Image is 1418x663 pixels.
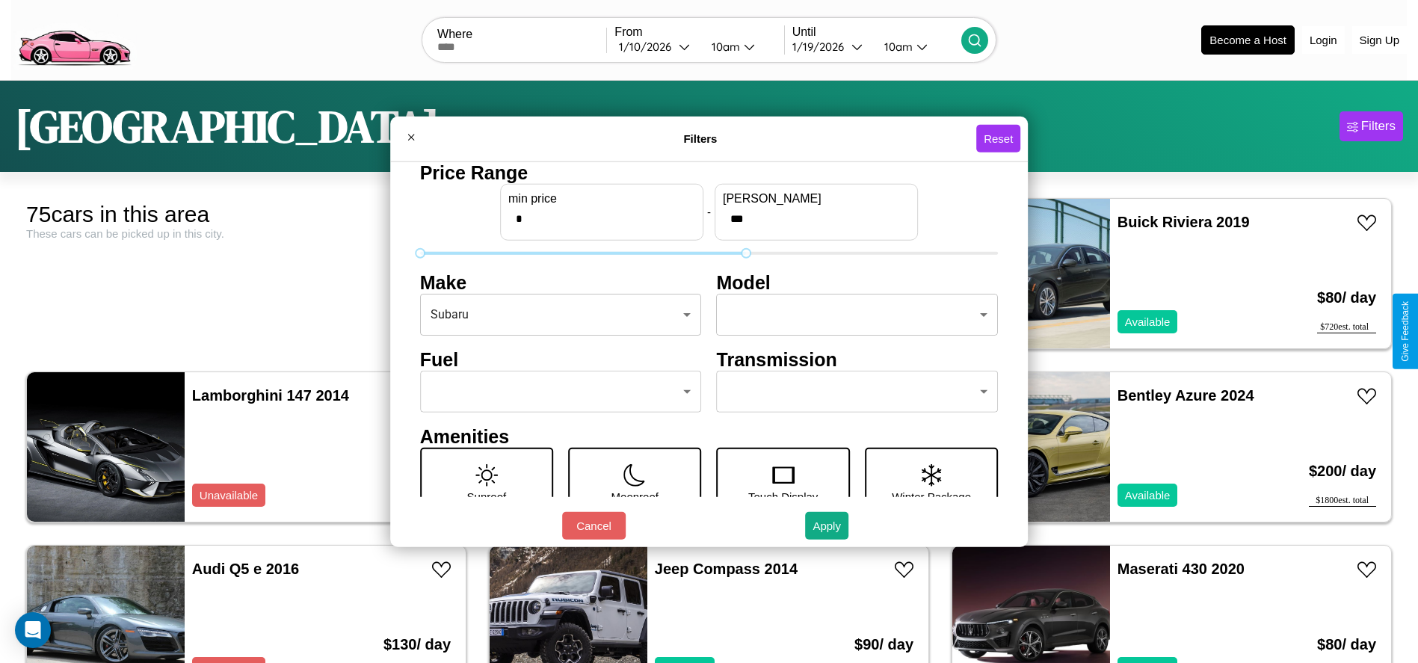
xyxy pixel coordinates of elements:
[614,39,699,55] button: 1/10/2026
[892,486,971,506] p: Winter Package
[420,161,999,183] h4: Price Range
[1118,561,1245,577] a: Maserati 430 2020
[1125,312,1171,332] p: Available
[508,191,695,205] label: min price
[420,271,702,293] h4: Make
[1340,111,1403,141] button: Filters
[976,125,1020,152] button: Reset
[1361,119,1396,134] div: Filters
[26,202,466,227] div: 75 cars in this area
[877,40,916,54] div: 10am
[619,40,679,54] div: 1 / 10 / 2026
[707,202,711,222] p: -
[792,40,851,54] div: 1 / 19 / 2026
[192,561,299,577] a: Audi Q5 e 2016
[192,387,349,404] a: Lamborghini 147 2014
[655,561,798,577] a: Jeep Compass 2014
[723,191,910,205] label: [PERSON_NAME]
[467,486,507,506] p: Sunroof
[704,40,744,54] div: 10am
[15,612,51,648] div: Open Intercom Messenger
[562,512,626,540] button: Cancel
[420,425,999,447] h4: Amenities
[748,486,818,506] p: Touch Display
[1352,26,1407,54] button: Sign Up
[1309,495,1376,507] div: $ 1800 est. total
[15,96,440,157] h1: [GEOGRAPHIC_DATA]
[420,348,702,370] h4: Fuel
[425,132,976,145] h4: Filters
[437,28,606,41] label: Where
[1317,274,1376,321] h3: $ 80 / day
[1400,301,1411,362] div: Give Feedback
[1201,25,1295,55] button: Become a Host
[200,485,258,505] p: Unavailable
[611,486,659,506] p: Moonroof
[872,39,961,55] button: 10am
[700,39,784,55] button: 10am
[1118,387,1254,404] a: Bentley Azure 2024
[1309,448,1376,495] h3: $ 200 / day
[11,7,137,70] img: logo
[26,227,466,240] div: These cars can be picked up in this city.
[614,25,783,39] label: From
[1118,214,1250,230] a: Buick Riviera 2019
[420,293,702,335] div: Subaru
[717,271,999,293] h4: Model
[1302,26,1345,54] button: Login
[1125,485,1171,505] p: Available
[1317,321,1376,333] div: $ 720 est. total
[805,512,848,540] button: Apply
[717,348,999,370] h4: Transmission
[792,25,961,39] label: Until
